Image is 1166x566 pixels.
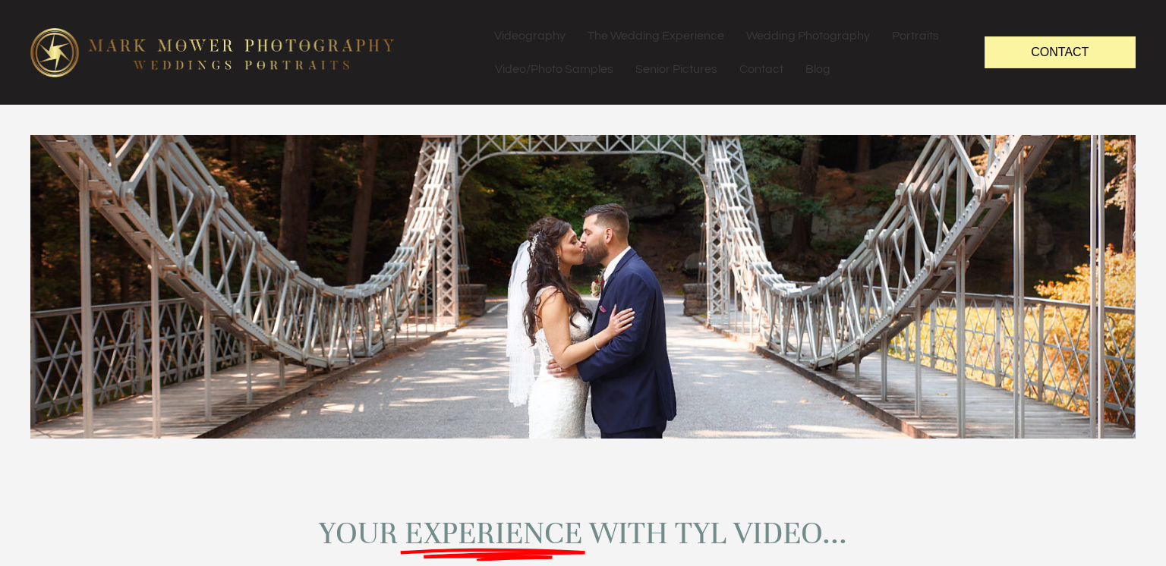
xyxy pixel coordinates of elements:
a: Wedding Photography [736,19,881,52]
a: Contact [985,36,1136,68]
a: Videography [484,19,576,52]
span: experience [405,514,582,554]
a: Contact [729,52,794,86]
a: Video/Photo Samples [484,52,624,86]
a: Portraits [881,19,950,52]
nav: Menu [484,19,954,86]
a: Senior Pictures [625,52,728,86]
span: with TYL Video... [589,514,847,552]
span: Your [319,514,398,552]
img: logo-edit1 [30,28,395,77]
a: The Wedding Experience [577,19,735,52]
span: Contact [1031,46,1089,58]
a: Blog [795,52,841,86]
